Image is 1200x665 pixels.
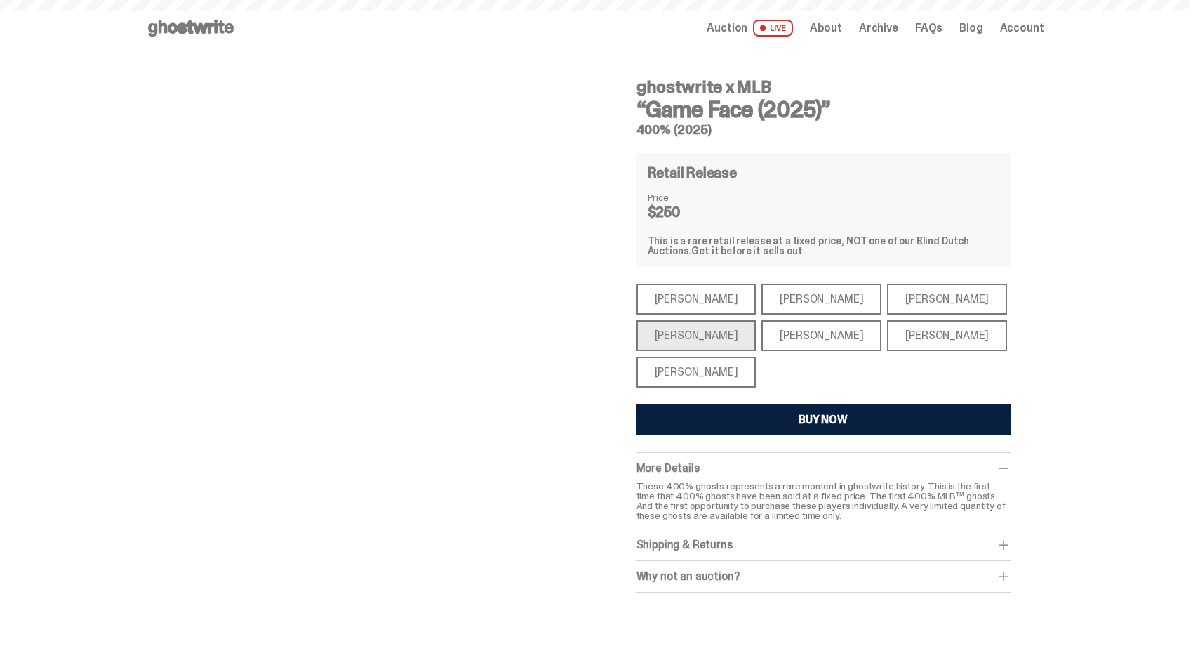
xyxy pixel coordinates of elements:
[707,22,747,34] span: Auction
[887,284,1007,315] div: [PERSON_NAME]
[648,166,737,180] h4: Retail Release
[859,22,898,34] a: Archive
[753,20,793,37] span: LIVE
[691,244,805,257] span: Get it before it sells out.
[1000,22,1044,34] a: Account
[636,538,1011,552] div: Shipping & Returns
[636,481,1011,520] p: These 400% ghosts represents a rare moment in ghostwrite history. This is the first time that 400...
[761,284,881,315] div: [PERSON_NAME]
[636,320,756,351] div: [PERSON_NAME]
[636,98,1011,121] h3: “Game Face (2025)”
[648,192,718,202] dt: Price
[636,461,700,475] span: More Details
[707,20,792,37] a: Auction LIVE
[636,124,1011,136] h5: 400% (2025)
[915,22,942,34] a: FAQs
[799,414,848,426] div: BUY NOW
[636,284,756,315] div: [PERSON_NAME]
[761,320,881,351] div: [PERSON_NAME]
[959,22,982,34] a: Blog
[636,79,1011,96] h4: ghostwrite x MLB
[636,404,1011,435] button: BUY NOW
[636,569,1011,584] div: Why not an auction?
[648,236,999,256] div: This is a rare retail release at a fixed price, NOT one of our Blind Dutch Auctions.
[648,205,718,219] dd: $250
[810,22,842,34] a: About
[887,320,1007,351] div: [PERSON_NAME]
[636,357,756,388] div: [PERSON_NAME]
